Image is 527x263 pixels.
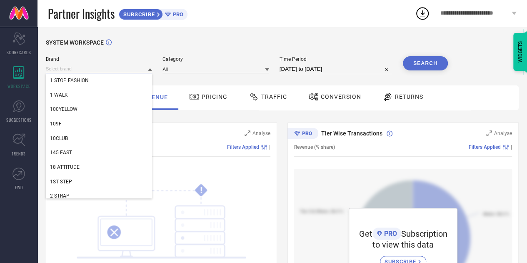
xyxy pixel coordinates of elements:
[359,229,372,239] span: Get
[46,88,152,102] div: 1 WALK
[46,160,152,174] div: 18 ATTITUDE
[12,150,26,157] span: TRENDS
[140,94,168,100] span: Revenue
[372,240,434,250] span: to view this data
[50,193,70,199] span: 2 STRAP
[269,144,270,150] span: |
[46,102,152,116] div: 100YELLOW
[50,121,62,127] span: 109F
[486,130,492,136] svg: Zoom
[46,131,152,145] div: 10CLUB
[261,93,287,100] span: Traffic
[403,56,448,70] button: Search
[46,117,152,131] div: 109F
[171,11,183,18] span: PRO
[321,93,361,100] span: Conversion
[280,64,392,74] input: Select time period
[252,130,270,136] span: Analyse
[162,56,269,62] span: Category
[395,93,423,100] span: Returns
[50,135,68,141] span: 10CLUB
[287,128,318,140] div: Premium
[48,5,115,22] span: Partner Insights
[46,145,152,160] div: 145 EAST
[46,56,152,62] span: Brand
[46,189,152,203] div: 2 STRAP
[46,73,152,88] div: 1 STOP FASHION
[415,6,430,21] div: Open download list
[7,49,31,55] span: SCORECARDS
[202,93,227,100] span: Pricing
[50,78,89,83] span: 1 STOP FASHION
[294,144,335,150] span: Revenue (% share)
[227,144,259,150] span: Filters Applied
[46,65,152,73] input: Select brand
[245,130,250,136] svg: Zoom
[119,7,187,20] a: SUBSCRIBEPRO
[200,185,202,195] tspan: !
[119,11,157,18] span: SUBSCRIBE
[15,184,23,190] span: FWD
[321,130,382,137] span: Tier Wise Transactions
[382,230,397,238] span: PRO
[46,39,104,46] span: SYSTEM WORKSPACE
[50,106,77,112] span: 100YELLOW
[494,130,512,136] span: Analyse
[401,229,447,239] span: Subscription
[7,83,30,89] span: WORKSPACE
[50,179,72,185] span: 1ST STEP
[6,117,32,123] span: SUGGESTIONS
[50,92,68,98] span: 1 WALK
[469,144,501,150] span: Filters Applied
[280,56,392,62] span: Time Period
[511,144,512,150] span: |
[46,175,152,189] div: 1ST STEP
[50,150,72,155] span: 145 EAST
[50,164,80,170] span: 18 ATTITUDE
